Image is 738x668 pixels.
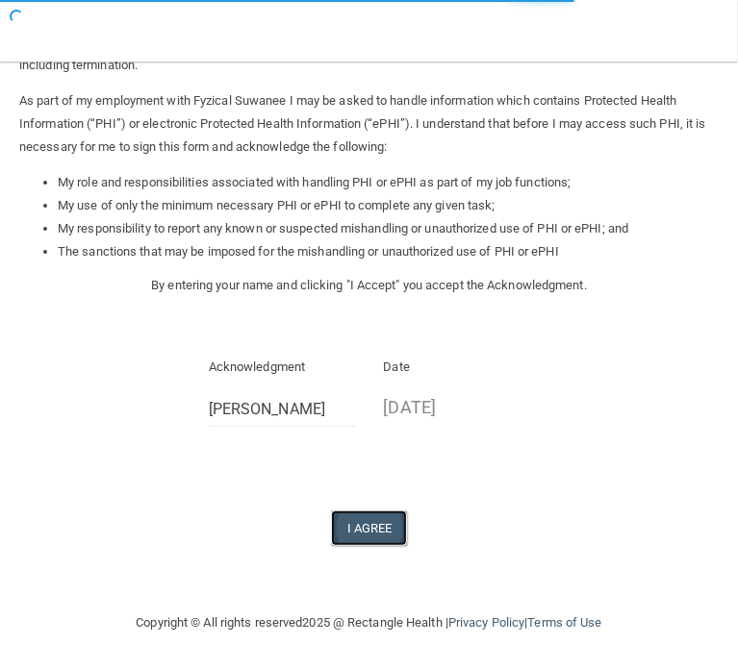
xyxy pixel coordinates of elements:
a: Terms of Use [527,615,601,630]
iframe: Drift Widget Chat Controller [406,532,715,608]
p: By entering your name and clicking "I Accept" you accept the Acknowledgment. [19,274,719,297]
p: As part of my employment with Fyzical Suwanee I may be asked to handle information which contains... [19,89,719,159]
p: Date [384,356,530,379]
input: Full Name [209,391,355,427]
div: Copyright © All rights reserved 2025 @ Rectangle Health | | [34,592,704,654]
li: My use of only the minimum necessary PHI or ePHI to complete any given task; [58,194,719,217]
p: [DATE] [384,391,530,423]
button: I Agree [331,510,408,546]
li: The sanctions that may be imposed for the mishandling or unauthorized use of PHI or ePHI [58,240,719,263]
li: My responsibility to report any known or suspected mishandling or unauthorized use of PHI or ePHI... [58,217,719,240]
p: Acknowledgment [209,356,355,379]
a: Privacy Policy [448,615,524,630]
li: My role and responsibilities associated with handling PHI or ePHI as part of my job functions; [58,171,719,194]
